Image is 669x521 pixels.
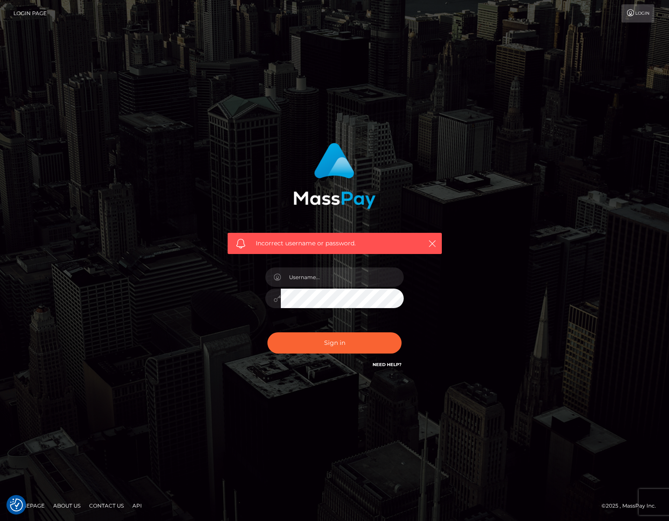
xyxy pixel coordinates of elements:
[10,498,23,511] img: Revisit consent button
[50,499,84,512] a: About Us
[10,499,48,512] a: Homepage
[281,267,404,287] input: Username...
[13,4,47,23] a: Login Page
[621,4,654,23] a: Login
[293,143,376,209] img: MassPay Login
[267,332,402,354] button: Sign in
[86,499,127,512] a: Contact Us
[129,499,145,512] a: API
[601,501,663,511] div: © 2025 , MassPay Inc.
[10,498,23,511] button: Consent Preferences
[373,362,402,367] a: Need Help?
[256,239,414,248] span: Incorrect username or password.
